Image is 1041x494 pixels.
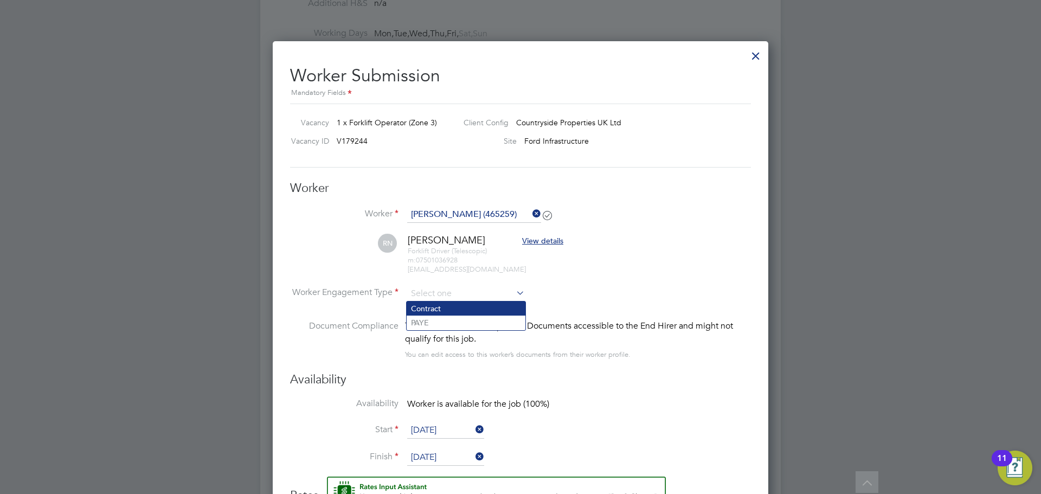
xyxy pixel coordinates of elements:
span: Ford Infrastructure [524,136,589,146]
label: Site [455,136,517,146]
label: Finish [290,451,399,463]
div: This worker has no Compliance Documents accessible to the End Hirer and might not qualify for thi... [405,319,751,345]
label: Document Compliance [290,319,399,359]
label: Vacancy ID [286,136,329,146]
span: Worker is available for the job (100%) [407,399,549,409]
span: m: [408,255,416,265]
label: Worker [290,208,399,220]
div: You can edit access to this worker’s documents from their worker profile. [405,348,631,361]
div: Mandatory Fields [290,87,751,99]
button: Open Resource Center, 11 new notifications [998,451,1032,485]
li: Contract [407,301,525,316]
label: Start [290,424,399,435]
h3: Worker [290,181,751,196]
span: 07501036928 [408,255,458,265]
label: Vacancy [286,118,329,127]
input: Select one [407,286,525,302]
span: Countryside Properties UK Ltd [516,118,621,127]
span: Forklift Driver (Telescopic) [408,246,487,255]
div: 11 [997,458,1007,472]
span: [EMAIL_ADDRESS][DOMAIN_NAME] [408,265,526,274]
span: [PERSON_NAME] [408,234,485,246]
li: PAYE [407,316,525,330]
span: 1 x Forklift Operator (Zone 3) [337,118,437,127]
label: Availability [290,398,399,409]
label: Client Config [455,118,509,127]
label: Worker Engagement Type [290,287,399,298]
span: View details [522,236,563,246]
h3: Availability [290,372,751,388]
span: RN [378,234,397,253]
h2: Worker Submission [290,56,751,99]
input: Search for... [407,207,541,223]
span: V179244 [337,136,368,146]
input: Select one [407,422,484,439]
input: Select one [407,450,484,466]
